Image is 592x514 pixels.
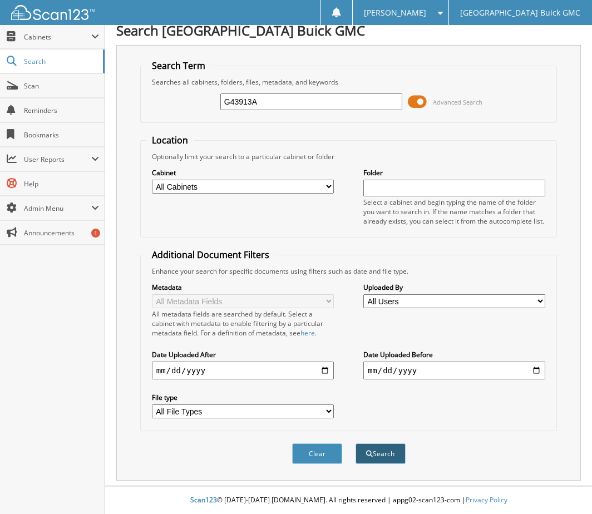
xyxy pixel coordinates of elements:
div: Select a cabinet and begin typing the name of the folder you want to search in. If the name match... [363,197,545,226]
span: [GEOGRAPHIC_DATA] Buick GMC [460,9,580,16]
span: Advanced Search [433,98,482,106]
label: Uploaded By [363,283,545,292]
input: start [152,362,334,379]
span: Admin Menu [24,204,91,213]
legend: Additional Document Filters [146,249,275,261]
span: Bookmarks [24,130,99,140]
label: Date Uploaded After [152,350,334,359]
label: Folder [363,168,545,177]
div: All metadata fields are searched by default. Select a cabinet with metadata to enable filtering b... [152,309,334,338]
a: Privacy Policy [466,495,507,505]
span: [PERSON_NAME] [364,9,426,16]
button: Clear [292,443,342,464]
button: Search [356,443,406,464]
span: Announcements [24,228,99,238]
span: Cabinets [24,32,91,42]
div: © [DATE]-[DATE] [DOMAIN_NAME]. All rights reserved | appg02-scan123-com | [105,487,592,514]
div: 1 [91,229,100,238]
span: Scan123 [190,495,217,505]
span: User Reports [24,155,91,164]
label: Cabinet [152,168,334,177]
legend: Location [146,134,194,146]
legend: Search Term [146,60,211,72]
div: Enhance your search for specific documents using filters such as date and file type. [146,266,551,276]
div: Optionally limit your search to a particular cabinet or folder [146,152,551,161]
span: Reminders [24,106,99,115]
span: Scan [24,81,99,91]
h1: Search [GEOGRAPHIC_DATA] Buick GMC [116,21,581,39]
span: Search [24,57,97,66]
a: here [300,328,315,338]
iframe: Chat Widget [536,461,592,514]
input: end [363,362,545,379]
label: Metadata [152,283,334,292]
label: Date Uploaded Before [363,350,545,359]
div: Searches all cabinets, folders, files, metadata, and keywords [146,77,551,87]
img: scan123-logo-white.svg [11,5,95,20]
span: Help [24,179,99,189]
label: File type [152,393,334,402]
